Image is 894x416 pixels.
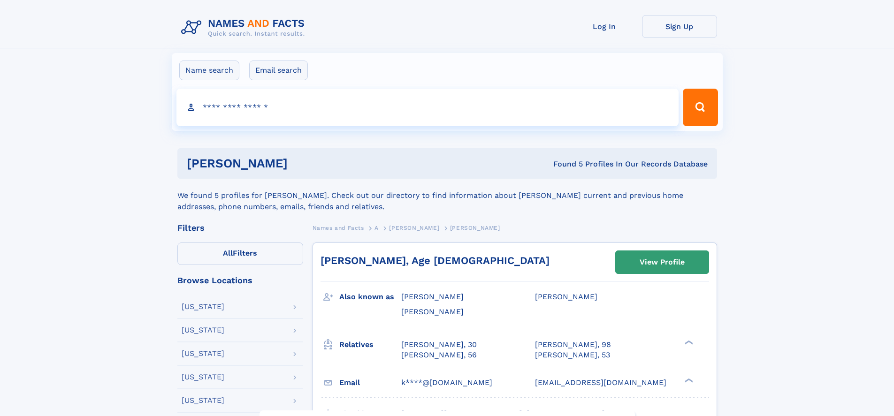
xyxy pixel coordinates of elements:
div: [US_STATE] [182,350,224,357]
div: We found 5 profiles for [PERSON_NAME]. Check out our directory to find information about [PERSON_... [177,179,717,212]
a: [PERSON_NAME], Age [DEMOGRAPHIC_DATA] [321,255,550,266]
label: Filters [177,242,303,265]
div: [US_STATE] [182,326,224,334]
img: Logo Names and Facts [177,15,313,40]
div: Found 5 Profiles In Our Records Database [420,159,708,169]
a: [PERSON_NAME], 56 [401,350,477,360]
div: [US_STATE] [182,373,224,381]
a: Sign Up [642,15,717,38]
span: [PERSON_NAME] [401,292,464,301]
label: Email search [249,61,308,80]
h3: Relatives [339,337,401,353]
h1: [PERSON_NAME] [187,158,420,169]
span: [PERSON_NAME] [389,225,439,231]
label: Name search [179,61,239,80]
div: [US_STATE] [182,303,224,310]
a: [PERSON_NAME], 30 [401,340,477,350]
a: [PERSON_NAME], 53 [535,350,610,360]
a: [PERSON_NAME] [389,222,439,234]
a: [PERSON_NAME], 98 [535,340,611,350]
div: ❯ [682,339,694,345]
div: [US_STATE] [182,397,224,404]
a: Log In [567,15,642,38]
span: [PERSON_NAME] [450,225,500,231]
h3: Also known as [339,289,401,305]
a: View Profile [616,251,709,273]
div: View Profile [640,251,685,273]
span: A [374,225,379,231]
span: [PERSON_NAME] [401,307,464,316]
button: Search Button [683,89,718,126]
a: A [374,222,379,234]
h3: Email [339,375,401,391]
span: All [223,249,233,257]
span: [PERSON_NAME] [535,292,597,301]
input: search input [176,89,679,126]
a: Names and Facts [313,222,364,234]
span: [EMAIL_ADDRESS][DOMAIN_NAME] [535,378,666,387]
div: Filters [177,224,303,232]
div: Browse Locations [177,276,303,285]
div: ❯ [682,377,694,383]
